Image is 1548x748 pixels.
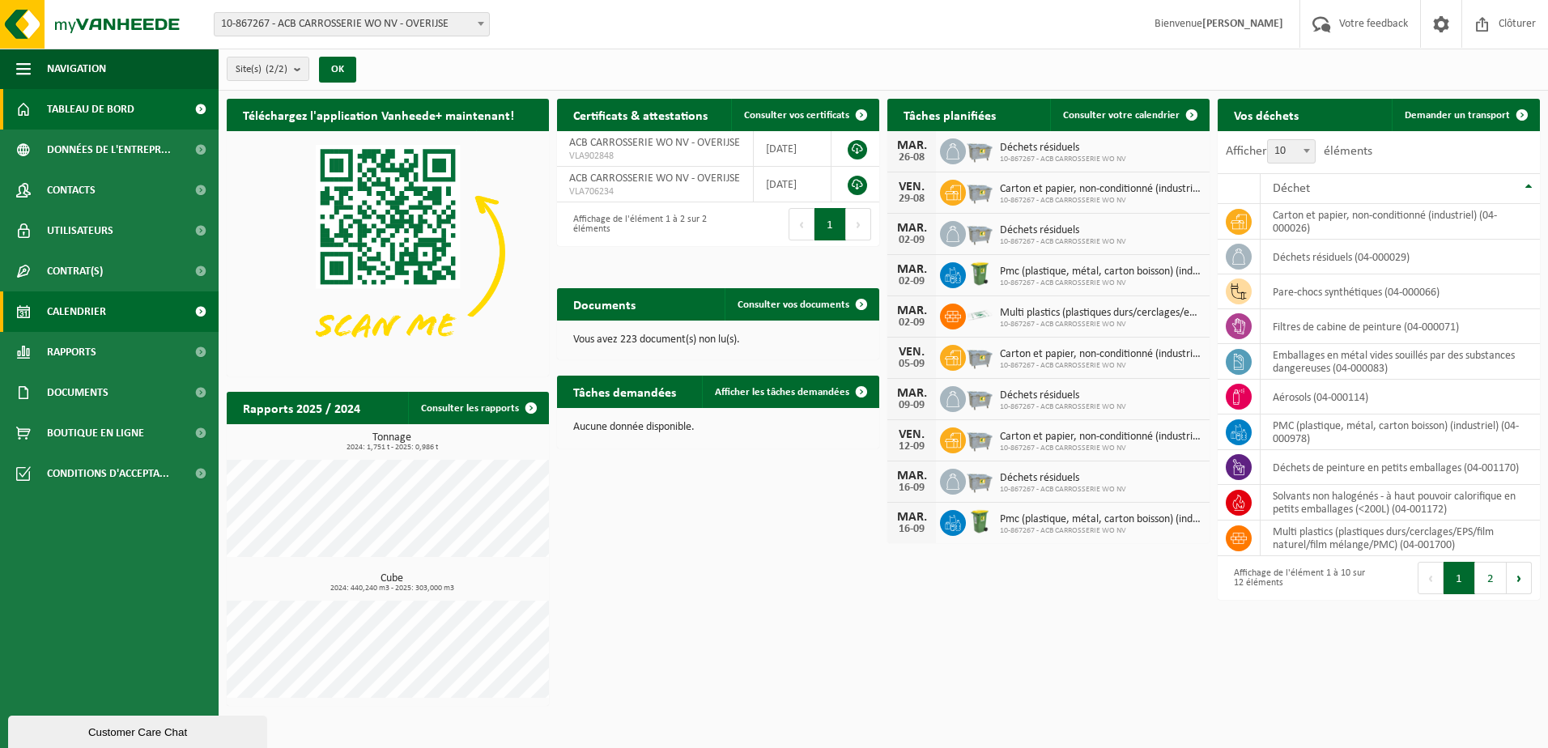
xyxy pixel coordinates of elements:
span: 10-867267 - ACB CARROSSERIE WO NV [1000,320,1201,329]
span: Demander un transport [1405,110,1510,121]
td: pare-chocs synthétiques (04-000066) [1261,274,1540,309]
button: Next [846,208,871,240]
img: WB-2500-GAL-GY-01 [966,384,993,411]
td: [DATE] [754,167,831,202]
span: Déchets résiduels [1000,472,1126,485]
count: (2/2) [266,64,287,74]
div: 12-09 [895,441,928,453]
span: Calendrier [47,291,106,332]
img: WB-0240-HPE-GN-50 [966,260,993,287]
td: carton et papier, non-conditionné (industriel) (04-000026) [1261,204,1540,240]
button: Next [1507,562,1532,594]
span: Site(s) [236,57,287,82]
div: VEN. [895,346,928,359]
span: 10-867267 - ACB CARROSSERIE WO NV - OVERIJSE [215,13,489,36]
h3: Cube [235,573,549,593]
div: VEN. [895,181,928,193]
div: 29-08 [895,193,928,205]
div: 16-09 [895,482,928,494]
span: Afficher les tâches demandées [715,387,849,397]
div: MAR. [895,222,928,235]
h2: Tâches planifiées [887,99,1012,130]
span: Carton et papier, non-conditionné (industriel) [1000,431,1201,444]
div: MAR. [895,470,928,482]
span: 10 [1268,140,1315,163]
span: 2024: 1,751 t - 2025: 0,986 t [235,444,549,452]
img: WB-2500-GAL-GY-01 [966,342,993,370]
img: WB-2500-GAL-GY-01 [966,425,993,453]
strong: [PERSON_NAME] [1202,18,1283,30]
img: Download de VHEPlus App [227,131,549,373]
span: Pmc (plastique, métal, carton boisson) (industriel) [1000,513,1201,526]
td: multi plastics (plastiques durs/cerclages/EPS/film naturel/film mélange/PMC) (04-001700) [1261,521,1540,556]
span: Navigation [47,49,106,89]
div: MAR. [895,511,928,524]
span: 10-867267 - ACB CARROSSERIE WO NV [1000,278,1201,288]
span: Contacts [47,170,96,210]
button: Site(s)(2/2) [227,57,309,81]
span: VLA902848 [569,150,741,163]
span: Multi plastics (plastiques durs/cerclages/eps/film naturel/film mélange/pmc) [1000,307,1201,320]
h2: Téléchargez l'application Vanheede+ maintenant! [227,99,530,130]
span: 10-867267 - ACB CARROSSERIE WO NV [1000,155,1126,164]
img: WB-2500-GAL-GY-01 [966,136,993,164]
a: Consulter vos documents [725,288,878,321]
span: 2024: 440,240 m3 - 2025: 303,000 m3 [235,584,549,593]
span: 10-867267 - ACB CARROSSERIE WO NV [1000,196,1201,206]
div: 02-09 [895,235,928,246]
div: Affichage de l'élément 1 à 2 sur 2 éléments [565,206,710,242]
td: filtres de cabine de peinture (04-000071) [1261,309,1540,344]
td: déchets résiduels (04-000029) [1261,240,1540,274]
button: 1 [814,208,846,240]
h2: Certificats & attestations [557,99,724,130]
h2: Rapports 2025 / 2024 [227,392,376,423]
span: Contrat(s) [47,251,103,291]
span: Déchet [1273,182,1310,195]
span: 10-867267 - ACB CARROSSERIE WO NV [1000,361,1201,371]
div: 16-09 [895,524,928,535]
span: Déchets résiduels [1000,389,1126,402]
a: Consulter les rapports [408,392,547,424]
td: emballages en métal vides souillés par des substances dangereuses (04-000083) [1261,344,1540,380]
span: 10-867267 - ACB CARROSSERIE WO NV [1000,237,1126,247]
img: WB-0240-HPE-GN-50 [966,508,993,535]
img: WB-2500-GAL-GY-01 [966,219,993,246]
span: Documents [47,372,108,413]
button: Previous [1418,562,1444,594]
button: 2 [1475,562,1507,594]
a: Demander un transport [1392,99,1538,131]
div: 26-08 [895,152,928,164]
a: Afficher les tâches demandées [702,376,878,408]
span: Déchets résiduels [1000,142,1126,155]
span: Carton et papier, non-conditionné (industriel) [1000,183,1201,196]
span: ACB CARROSSERIE WO NV - OVERIJSE [569,137,740,149]
button: Previous [789,208,814,240]
td: solvants non halogénés - à haut pouvoir calorifique en petits emballages (<200L) (04-001172) [1261,485,1540,521]
p: Vous avez 223 document(s) non lu(s). [573,334,863,346]
div: Affichage de l'élément 1 à 10 sur 12 éléments [1226,560,1371,596]
span: 10 [1267,139,1316,164]
td: PMC (plastique, métal, carton boisson) (industriel) (04-000978) [1261,414,1540,450]
img: LP-SK-00500-LPE-16 [966,301,993,329]
div: 02-09 [895,276,928,287]
span: Consulter vos certificats [744,110,849,121]
label: Afficher éléments [1226,145,1372,158]
div: MAR. [895,304,928,317]
div: 02-09 [895,317,928,329]
span: Rapports [47,332,96,372]
div: VEN. [895,428,928,441]
span: Consulter votre calendrier [1063,110,1180,121]
span: Boutique en ligne [47,413,144,453]
div: 09-09 [895,400,928,411]
span: Pmc (plastique, métal, carton boisson) (industriel) [1000,266,1201,278]
h2: Tâches demandées [557,376,692,407]
span: Utilisateurs [47,210,113,251]
h2: Documents [557,288,652,320]
div: MAR. [895,139,928,152]
span: Consulter vos documents [738,300,849,310]
span: 10-867267 - ACB CARROSSERIE WO NV - OVERIJSE [214,12,490,36]
div: MAR. [895,387,928,400]
span: 10-867267 - ACB CARROSSERIE WO NV [1000,526,1201,536]
p: Aucune donnée disponible. [573,422,863,433]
